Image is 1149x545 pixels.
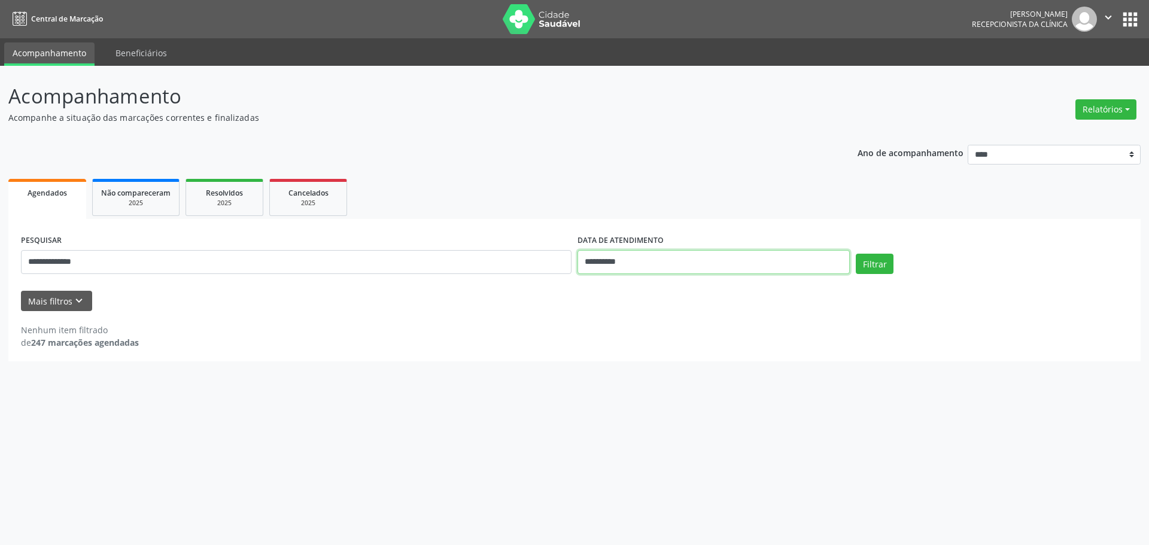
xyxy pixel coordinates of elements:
[206,188,243,198] span: Resolvidos
[21,291,92,312] button: Mais filtroskeyboard_arrow_down
[8,81,801,111] p: Acompanhamento
[288,188,329,198] span: Cancelados
[1072,7,1097,32] img: img
[194,199,254,208] div: 2025
[31,337,139,348] strong: 247 marcações agendadas
[8,111,801,124] p: Acompanhe a situação das marcações correntes e finalizadas
[1102,11,1115,24] i: 
[858,145,963,160] p: Ano de acompanhamento
[577,232,664,250] label: DATA DE ATENDIMENTO
[1075,99,1136,120] button: Relatórios
[1097,7,1120,32] button: 
[28,188,67,198] span: Agendados
[278,199,338,208] div: 2025
[856,254,893,274] button: Filtrar
[107,42,175,63] a: Beneficiários
[4,42,95,66] a: Acompanhamento
[72,294,86,307] i: keyboard_arrow_down
[101,199,171,208] div: 2025
[8,9,103,29] a: Central de Marcação
[1120,9,1141,30] button: apps
[31,14,103,24] span: Central de Marcação
[972,19,1068,29] span: Recepcionista da clínica
[101,188,171,198] span: Não compareceram
[972,9,1068,19] div: [PERSON_NAME]
[21,336,139,349] div: de
[21,324,139,336] div: Nenhum item filtrado
[21,232,62,250] label: PESQUISAR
